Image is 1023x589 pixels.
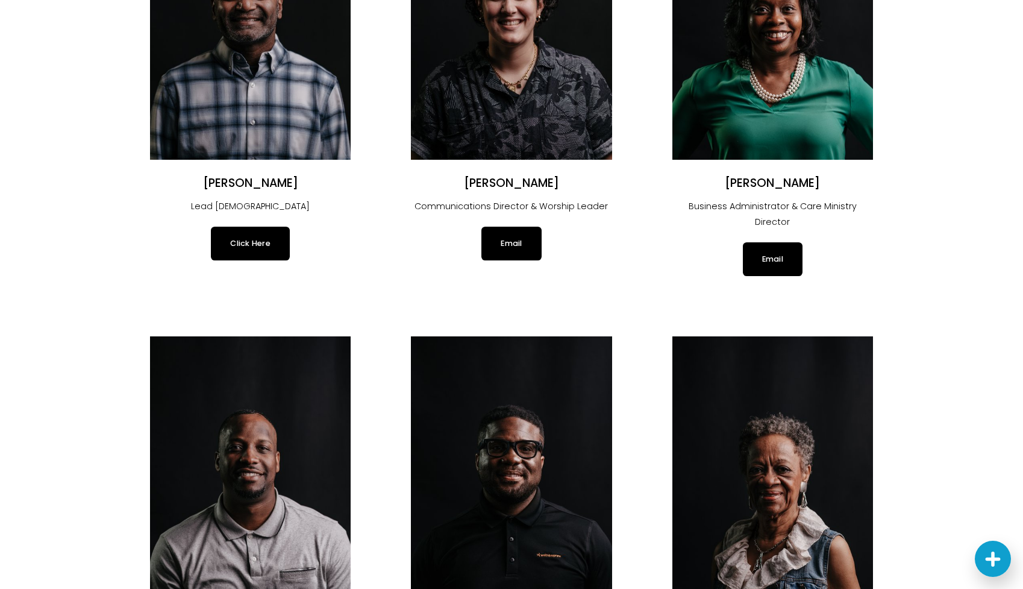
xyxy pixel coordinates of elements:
h2: [PERSON_NAME] [672,176,873,191]
h2: [PERSON_NAME] [411,176,612,191]
h2: [PERSON_NAME] [150,176,351,191]
p: Lead [DEMOGRAPHIC_DATA] [150,199,351,215]
p: Communications Director & Worship Leader [411,199,612,215]
a: Email [743,242,802,276]
p: Business Administrator & Care Ministry Director [672,199,873,230]
a: Email [481,227,541,260]
a: Click Here [211,227,290,260]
